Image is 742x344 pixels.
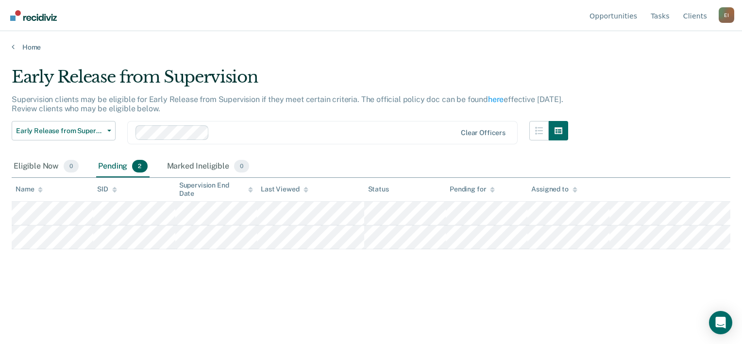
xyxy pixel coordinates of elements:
[12,43,730,52] a: Home
[96,156,149,177] div: Pending2
[531,185,577,193] div: Assigned to
[12,156,81,177] div: Eligible Now0
[132,160,147,172] span: 2
[12,95,563,113] p: Supervision clients may be eligible for Early Release from Supervision if they meet certain crite...
[12,67,568,95] div: Early Release from Supervision
[368,185,389,193] div: Status
[97,185,117,193] div: SID
[450,185,495,193] div: Pending for
[261,185,308,193] div: Last Viewed
[719,7,734,23] button: Profile dropdown button
[719,7,734,23] div: E I
[461,129,506,137] div: Clear officers
[10,10,57,21] img: Recidiviz
[16,185,43,193] div: Name
[12,121,116,140] button: Early Release from Supervision
[165,156,252,177] div: Marked Ineligible0
[16,127,103,135] span: Early Release from Supervision
[179,181,253,198] div: Supervision End Date
[234,160,249,172] span: 0
[64,160,79,172] span: 0
[488,95,504,104] a: here
[709,311,732,334] div: Open Intercom Messenger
